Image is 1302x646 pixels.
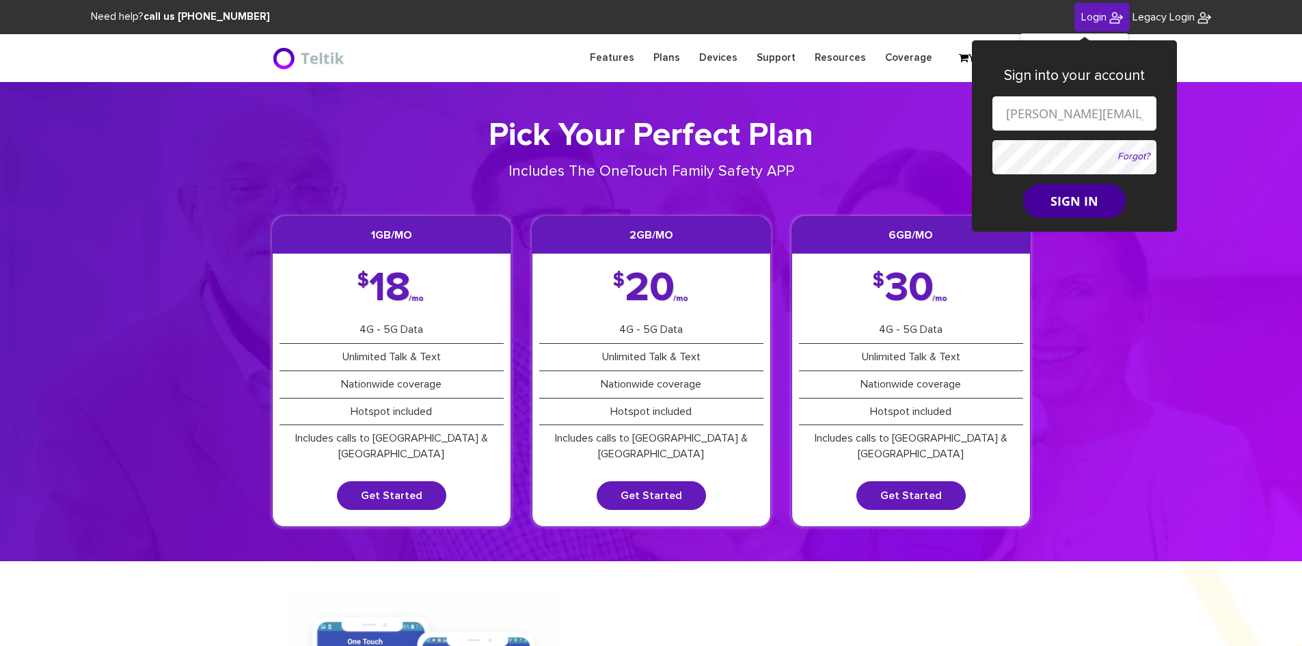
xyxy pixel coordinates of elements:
h3: 2GB/mo [532,217,770,254]
li: Unlimited Talk & Text [280,344,504,371]
h3: 6GB/mo [792,217,1030,254]
span: /mo [932,296,947,301]
span: $ [357,274,369,288]
li: Unlimited Talk & Text [799,344,1023,371]
li: 4G - 5G Data [799,317,1023,344]
img: BriteX [1109,11,1123,25]
span: /mo [673,296,688,301]
span: /mo [409,296,424,301]
h1: Pick Your Perfect Plan [272,116,1031,156]
a: Coverage [876,44,942,71]
h3: 1GB/mo [273,217,511,254]
img: BriteX [272,44,348,72]
span: Login [1081,12,1107,23]
span: Need help? [91,12,270,22]
a: Get Started [856,481,966,510]
a: Plans [644,44,690,71]
a: Features [580,44,644,71]
li: Nationwide coverage [799,371,1023,399]
a: Devices [690,44,747,71]
input: Email or Customer ID [992,96,1156,131]
span: $ [613,274,625,288]
strong: call us [PHONE_NUMBER] [144,12,270,22]
p: Includes The OneTouch Family Safety APP [461,161,841,183]
a: Get Started [597,481,706,510]
a: Resources [805,44,876,71]
li: Hotspot included [539,399,763,426]
button: SIGN IN [1023,184,1126,218]
li: Includes calls to [GEOGRAPHIC_DATA] & [GEOGRAPHIC_DATA] [539,425,763,468]
a: Legacy Login [1133,10,1211,25]
span: Legacy Login [1133,12,1195,23]
li: 4G - 5G Data [280,317,504,344]
h3: Sign into your account [992,68,1156,83]
li: Nationwide coverage [280,371,504,399]
a: Forgot? [1117,152,1150,161]
li: Nationwide coverage [539,371,763,399]
div: 30 [873,274,949,303]
li: 4G - 5G Data [539,317,763,344]
li: Includes calls to [GEOGRAPHIC_DATA] & [GEOGRAPHIC_DATA] [280,425,504,468]
li: Unlimited Talk & Text [539,344,763,371]
div: 18 [357,274,425,303]
li: Includes calls to [GEOGRAPHIC_DATA] & [GEOGRAPHIC_DATA] [799,425,1023,468]
span: $ [873,274,884,288]
div: 20 [613,274,690,303]
a: Your Cart [952,49,1020,69]
a: Support [747,44,805,71]
a: Get Started [337,481,446,510]
li: Hotspot included [280,399,504,426]
img: BriteX [1197,11,1211,25]
li: Hotspot included [799,399,1023,426]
